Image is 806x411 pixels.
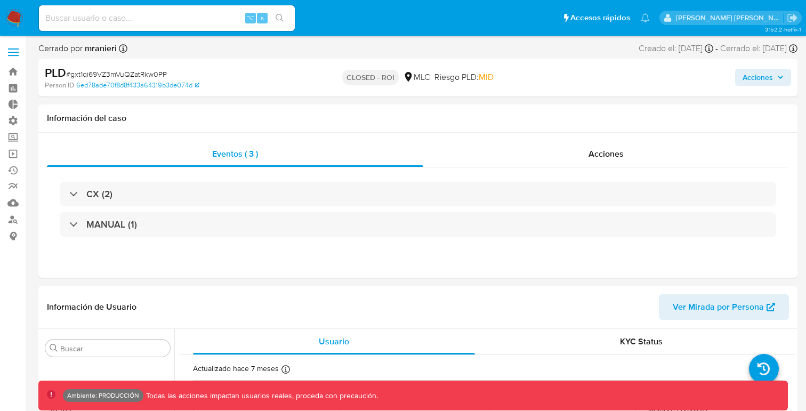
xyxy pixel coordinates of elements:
span: Usuario [319,335,349,348]
button: Ver Mirada por Persona [659,294,789,320]
span: ⌥ [246,13,254,23]
h3: MANUAL (1) [86,219,137,230]
div: MANUAL (1) [60,212,776,237]
h1: Información de Usuario [47,302,136,312]
h3: CX (2) [86,188,112,200]
span: Riesgo PLD: [434,71,494,83]
div: MLC [403,71,430,83]
p: Ambiente: PRODUCCIÓN [67,393,139,398]
span: Acciones [589,148,624,160]
span: MID [479,71,494,83]
button: Insurtech [41,371,174,397]
span: # gxt1qi69VZ3mVuQZatRkw0PP [66,69,167,79]
span: s [261,13,264,23]
div: CX (2) [60,182,776,206]
button: search-icon [269,11,291,26]
span: - [715,43,718,54]
b: mranieri [83,42,117,54]
div: Cerrado el: [DATE] [720,43,797,54]
span: Eventos ( 3 ) [212,148,258,160]
a: Salir [787,12,798,23]
span: Acciones [743,69,773,86]
p: carolina.romo@mercadolibre.com.co [676,13,784,23]
span: Accesos rápidos [570,12,630,23]
span: Ver Mirada por Persona [673,294,764,320]
span: Cerrado por [38,43,117,54]
b: Person ID [45,80,74,90]
input: Buscar [60,344,166,353]
span: KYC Status [620,335,663,348]
button: Buscar [50,344,58,352]
h1: Información del caso [47,113,789,124]
p: Actualizado hace 7 meses [193,364,279,374]
a: 6ed78ade70f8d8f433a64319b3de074d [76,80,199,90]
p: CLOSED - ROI [342,70,399,85]
button: Acciones [735,69,791,86]
p: Todas las acciones impactan usuarios reales, proceda con precaución. [143,391,378,401]
a: Notificaciones [641,13,650,22]
div: Creado el: [DATE] [639,43,713,54]
b: PLD [45,64,66,81]
input: Buscar usuario o caso... [39,11,295,25]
